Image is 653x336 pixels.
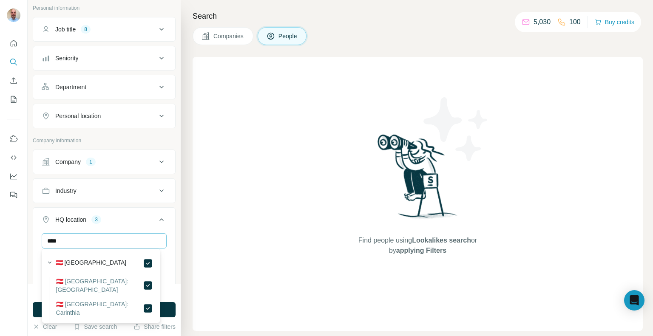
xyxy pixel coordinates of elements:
h4: Search [193,10,643,22]
img: Surfe Illustration - Woman searching with binoculars [374,132,462,227]
button: My lists [7,92,20,107]
span: Find people using or by [349,235,485,256]
div: 1 [86,158,96,166]
button: HQ location3 [33,209,175,233]
button: Dashboard [7,169,20,184]
button: Seniority [33,48,175,68]
div: Seniority [55,54,78,62]
button: Quick start [7,36,20,51]
p: Company information [33,137,176,144]
p: 5,030 [534,17,551,27]
p: 100 [569,17,581,27]
button: Company1 [33,152,175,172]
button: Save search [74,322,117,331]
span: Companies [213,32,244,40]
button: Personal location [33,106,175,126]
button: Use Surfe on LinkedIn [7,131,20,147]
label: 🇦🇹 [GEOGRAPHIC_DATA]: [GEOGRAPHIC_DATA] [56,277,143,294]
button: Share filters [133,322,176,331]
div: Open Intercom Messenger [624,290,644,311]
button: Use Surfe API [7,150,20,165]
span: applying Filters [396,247,446,254]
button: Industry [33,181,175,201]
div: 3 [91,216,101,223]
label: 🇦🇹 [GEOGRAPHIC_DATA]: Carinthia [56,300,143,317]
button: Clear [33,322,57,331]
img: Avatar [7,8,20,22]
div: Department [55,83,86,91]
div: 8 [81,25,91,33]
img: Surfe Illustration - Stars [418,91,494,167]
button: Run search [33,302,176,317]
div: Industry [55,186,77,195]
button: Enrich CSV [7,73,20,88]
p: Personal information [33,4,176,12]
button: Job title8 [33,19,175,40]
button: Search [7,54,20,70]
div: Personal location [55,112,101,120]
span: Lookalikes search [412,237,471,244]
button: Feedback [7,187,20,203]
div: HQ location [55,215,86,224]
button: Buy credits [595,16,634,28]
label: 🇦🇹 [GEOGRAPHIC_DATA] [56,258,127,268]
div: Job title [55,25,76,34]
span: People [278,32,298,40]
button: Department [33,77,175,97]
div: Company [55,158,81,166]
